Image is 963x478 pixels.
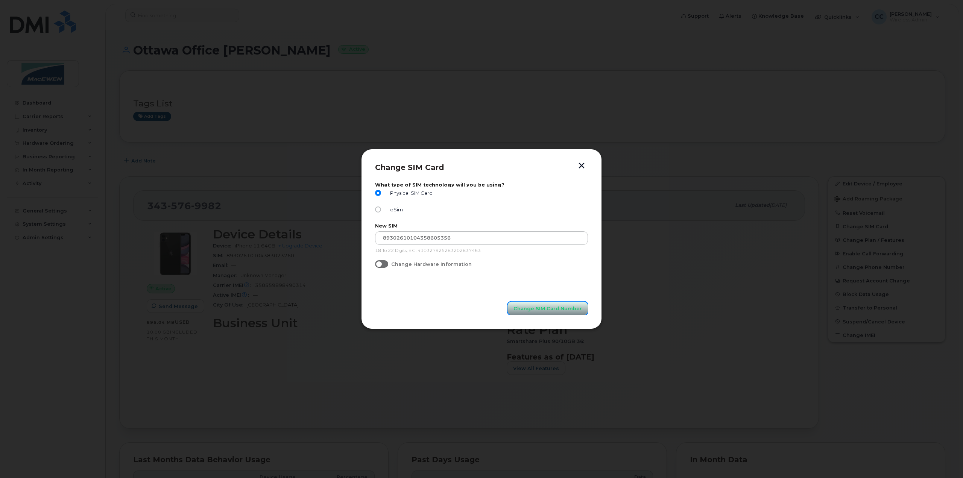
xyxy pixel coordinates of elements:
[375,163,444,172] span: Change SIM Card
[387,190,433,196] span: Physical SIM Card
[391,261,472,267] span: Change Hardware Information
[375,248,588,254] p: 18 To 22 Digits, E.G. 410327925283202837463
[387,207,403,212] span: eSim
[375,231,588,245] input: Input Your New SIM Number
[507,302,588,315] button: Change SIM Card Number
[375,190,381,196] input: Physical SIM Card
[375,260,381,266] input: Change Hardware Information
[513,305,582,312] span: Change SIM Card Number
[375,206,381,212] input: eSim
[375,182,588,188] label: What type of SIM technology will you be using?
[375,223,588,229] label: New SIM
